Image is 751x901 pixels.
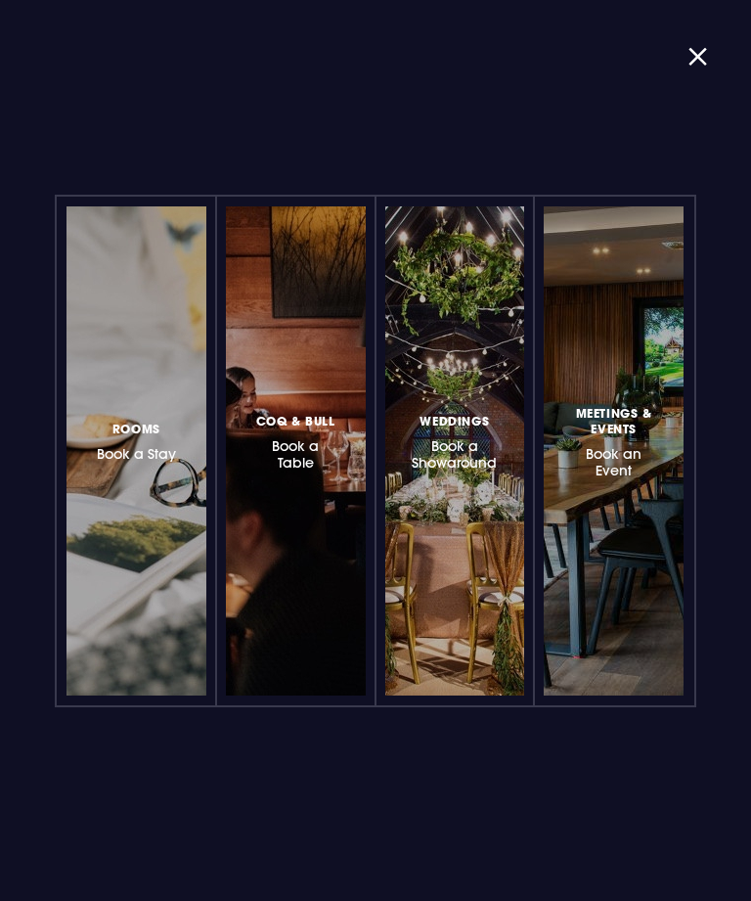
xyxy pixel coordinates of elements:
span: Coq & Bull [256,413,335,428]
h3: Book a Table [252,410,339,472]
span: Meetings & Events [570,405,657,436]
h3: Book a Showaround [412,410,499,472]
a: WeddingsBook a Showaround [385,206,525,696]
h3: Book a Stay [97,418,176,463]
span: Rooms [112,421,160,436]
span: Weddings [420,413,489,428]
h3: Book an Event [570,402,657,479]
a: RoomsBook a Stay [66,206,206,696]
a: Meetings & EventsBook an Event [544,206,684,696]
a: Coq & BullBook a Table [226,206,366,696]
